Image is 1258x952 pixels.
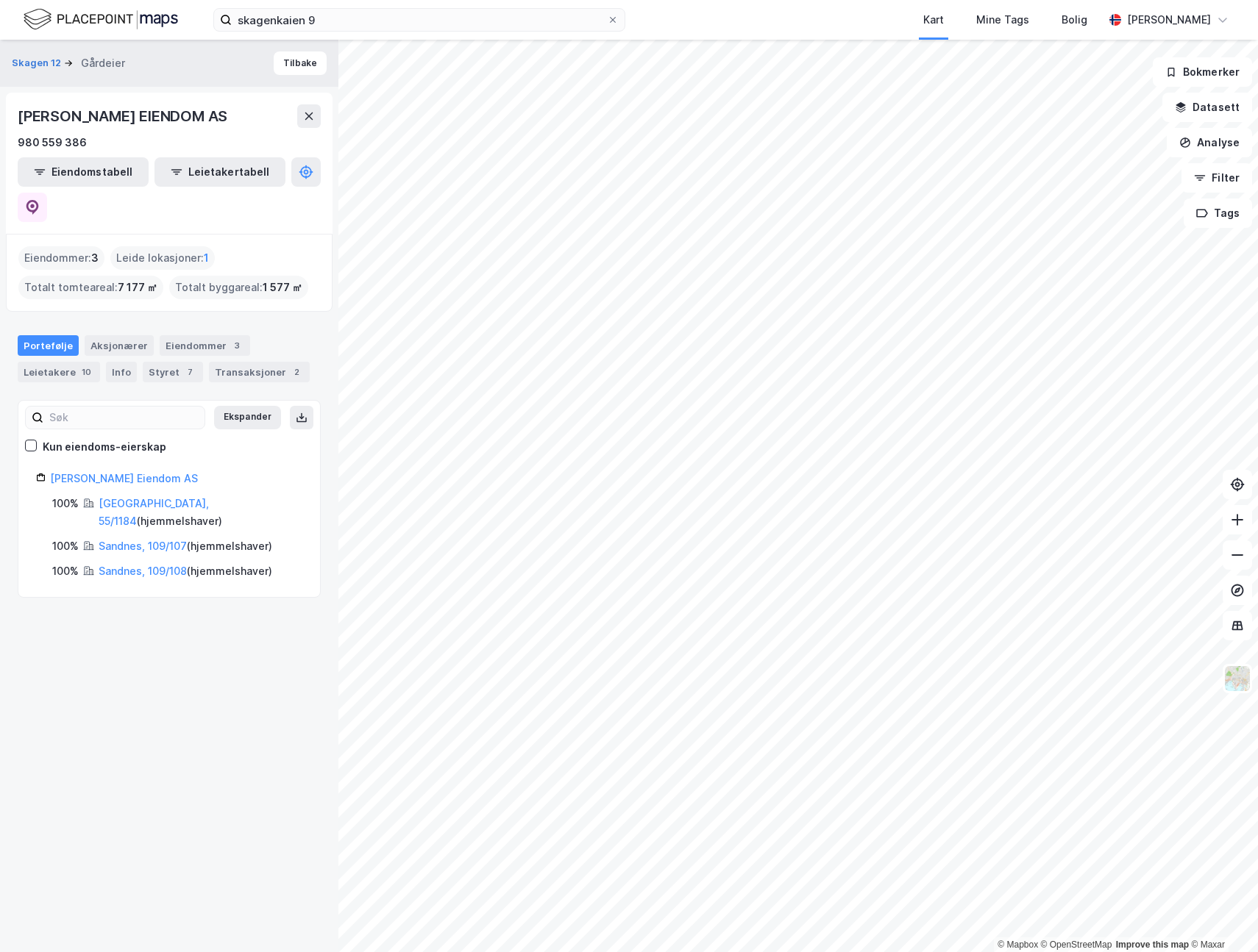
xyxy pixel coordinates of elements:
[209,362,310,382] div: Transaksjoner
[52,495,79,512] div: 100%
[1167,128,1252,157] button: Analyse
[1181,163,1252,193] button: Filter
[1041,940,1112,950] a: OpenStreetMap
[106,362,137,382] div: Info
[18,104,230,128] div: [PERSON_NAME] EIENDOM AS
[1116,940,1189,950] a: Improve this map
[99,497,209,527] a: [GEOGRAPHIC_DATA], 55/1184
[1184,881,1258,952] iframe: Chat Widget
[79,365,94,379] div: 10
[85,335,154,356] div: Aksjonærer
[18,246,104,270] div: Eiendommer :
[91,249,99,267] span: 3
[1162,93,1252,122] button: Datasett
[118,279,157,296] span: 7 177 ㎡
[99,562,272,580] div: ( hjemmelshaver )
[52,562,79,580] div: 100%
[99,565,187,577] a: Sandnes, 109/108
[99,537,272,555] div: ( hjemmelshaver )
[154,157,285,187] button: Leietakertabell
[976,11,1029,29] div: Mine Tags
[1184,198,1252,228] button: Tags
[923,11,944,29] div: Kart
[1127,11,1211,29] div: [PERSON_NAME]
[18,157,149,187] button: Eiendomstabell
[1153,57,1252,87] button: Bokmerker
[160,335,250,356] div: Eiendommer
[182,365,197,379] div: 7
[18,335,79,356] div: Portefølje
[1223,665,1251,692] img: Z
[204,249,209,267] span: 1
[50,472,198,484] a: [PERSON_NAME] Eiendom AS
[289,365,304,379] div: 2
[274,51,327,75] button: Tilbake
[99,540,187,552] a: Sandnes, 109/107
[99,495,302,530] div: ( hjemmelshaver )
[52,537,79,555] div: 100%
[43,407,205,429] input: Søk
[18,276,163,299] div: Totalt tomteareal :
[263,279,302,296] span: 1 577 ㎡
[43,438,166,456] div: Kun eiendoms-eierskap
[214,406,281,429] button: Ekspander
[230,338,244,353] div: 3
[24,7,178,32] img: logo.f888ab2527a4732fd821a326f86c7f29.svg
[110,246,215,270] div: Leide lokasjoner :
[12,56,64,71] button: Skagen 12
[998,940,1038,950] a: Mapbox
[18,134,87,151] div: 980 559 386
[1184,881,1258,952] div: Kontrollprogram for chat
[18,362,100,382] div: Leietakere
[143,362,203,382] div: Styret
[81,54,125,72] div: Gårdeier
[169,276,308,299] div: Totalt byggareal :
[232,9,607,31] input: Søk på adresse, matrikkel, gårdeiere, leietakere eller personer
[1062,11,1087,29] div: Bolig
